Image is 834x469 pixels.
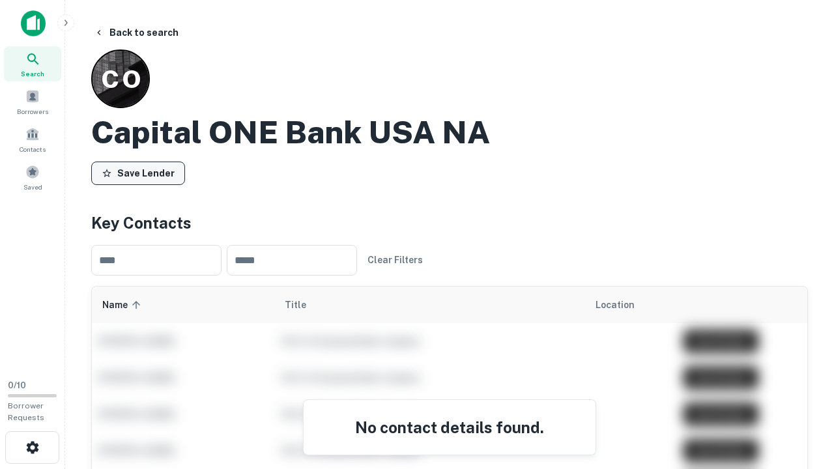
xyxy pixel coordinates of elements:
img: capitalize-icon.png [21,10,46,36]
button: Back to search [89,21,184,44]
h2: Capital ONE Bank USA NA [91,113,490,151]
a: Borrowers [4,84,61,119]
h4: No contact details found. [319,416,580,439]
a: Search [4,46,61,81]
span: Borrower Requests [8,401,44,422]
span: Search [21,68,44,79]
h4: Key Contacts [91,211,808,234]
a: Contacts [4,122,61,157]
p: C O [101,61,140,98]
span: Saved [23,182,42,192]
iframe: Chat Widget [769,365,834,427]
span: 0 / 10 [8,380,26,390]
a: Saved [4,160,61,195]
span: Contacts [20,144,46,154]
button: Clear Filters [362,248,428,272]
span: Borrowers [17,106,48,117]
button: Save Lender [91,162,185,185]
